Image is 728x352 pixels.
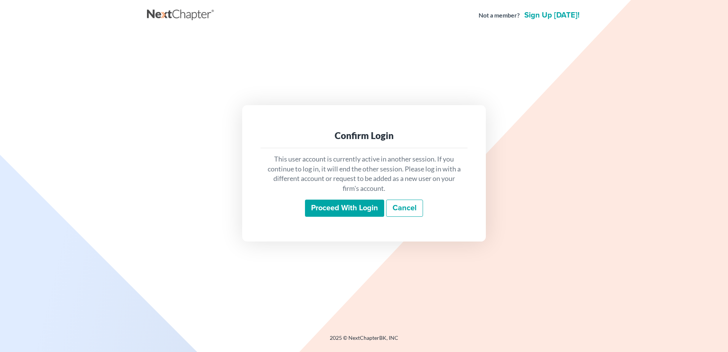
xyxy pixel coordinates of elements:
[267,130,461,142] div: Confirm Login
[386,200,423,217] a: Cancel
[305,200,384,217] input: Proceed with login
[523,11,581,19] a: Sign up [DATE]!
[147,334,581,348] div: 2025 © NextChapterBK, INC
[479,11,520,20] strong: Not a member?
[267,154,461,194] p: This user account is currently active in another session. If you continue to log in, it will end ...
